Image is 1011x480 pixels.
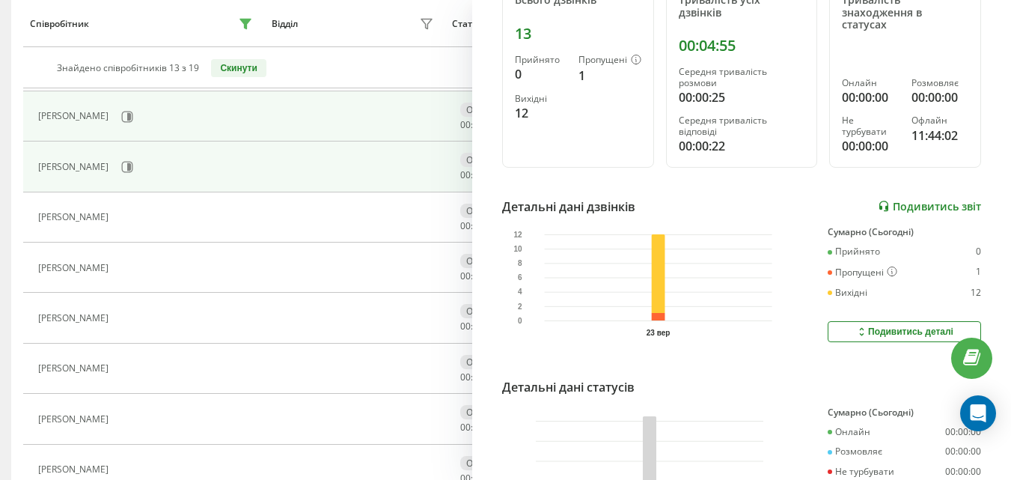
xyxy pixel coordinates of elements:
text: 8 [518,259,522,267]
div: : : [460,170,496,180]
div: [PERSON_NAME] [38,111,112,121]
div: Прийнято [828,246,880,257]
div: : : [460,372,496,383]
div: [PERSON_NAME] [38,313,112,323]
button: Подивитись деталі [828,321,981,342]
div: Подивитись деталі [855,326,953,338]
div: Офлайн [911,115,968,126]
text: 23 вер [647,329,671,337]
span: 00 [460,168,471,181]
div: Офлайн [460,204,508,218]
div: Офлайн [460,103,508,117]
div: Прийнято [515,55,566,65]
div: 00:00:00 [945,446,981,457]
div: [PERSON_NAME] [38,464,112,475]
span: 00 [460,320,471,332]
div: 00:00:00 [842,88,899,106]
span: 00 [460,421,471,434]
span: 00 [460,371,471,383]
div: Онлайн [842,78,899,88]
text: 2 [518,302,522,310]
button: Скинути [211,59,266,77]
div: Не турбувати [842,115,899,137]
div: Відділ [272,19,298,29]
div: [PERSON_NAME] [38,263,112,273]
div: : : [460,321,496,332]
div: Знайдено співробітників 13 з 19 [57,63,199,73]
div: Розмовляє [911,78,968,88]
div: 00:04:55 [679,37,805,55]
div: Онлайн [828,427,870,437]
div: : : [460,120,496,130]
div: 00:00:00 [945,467,981,477]
div: Офлайн [460,153,508,167]
text: 12 [513,231,522,239]
text: 10 [513,245,522,253]
div: 00:00:22 [679,137,805,155]
div: Офлайн [460,304,508,318]
div: 12 [515,104,566,122]
div: Статус [452,19,481,29]
div: 0 [976,246,981,257]
div: 00:00:00 [842,137,899,155]
div: 1 [976,267,981,279]
div: Офлайн [460,405,508,419]
div: Офлайн [460,456,508,470]
div: 00:00:00 [911,88,968,106]
text: 4 [518,288,522,296]
div: 1 [578,67,641,85]
div: Детальні дані статусів [502,378,635,396]
div: Середня тривалість розмови [679,67,805,88]
div: Середня тривалість відповіді [679,115,805,137]
text: 0 [518,317,522,325]
div: [PERSON_NAME] [38,212,112,222]
a: Подивитись звіт [878,200,981,213]
div: 13 [515,25,641,43]
span: 00 [460,270,471,282]
div: 00:00:25 [679,88,805,106]
div: 12 [971,288,981,298]
div: Вихідні [515,94,566,104]
span: 00 [460,118,471,131]
div: 11:44:02 [911,127,968,145]
div: 00:00:00 [945,427,981,437]
div: Сумарно (Сьогодні) [828,407,981,418]
div: [PERSON_NAME] [38,162,112,172]
div: Розмовляє [828,446,882,457]
div: Open Intercom Messenger [960,395,996,431]
text: 6 [518,273,522,282]
div: Офлайн [460,254,508,268]
div: Офлайн [460,355,508,369]
div: : : [460,422,496,433]
div: Пропущені [828,267,897,279]
div: Пропущені [578,55,641,67]
div: Детальні дані дзвінків [502,198,635,216]
div: : : [460,271,496,282]
div: Не турбувати [828,467,894,477]
div: Співробітник [30,19,89,29]
div: : : [460,221,496,231]
div: Сумарно (Сьогодні) [828,227,981,237]
div: Вихідні [828,288,867,298]
div: [PERSON_NAME] [38,363,112,374]
div: 0 [515,65,566,83]
div: [PERSON_NAME] [38,414,112,425]
span: 00 [460,219,471,232]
